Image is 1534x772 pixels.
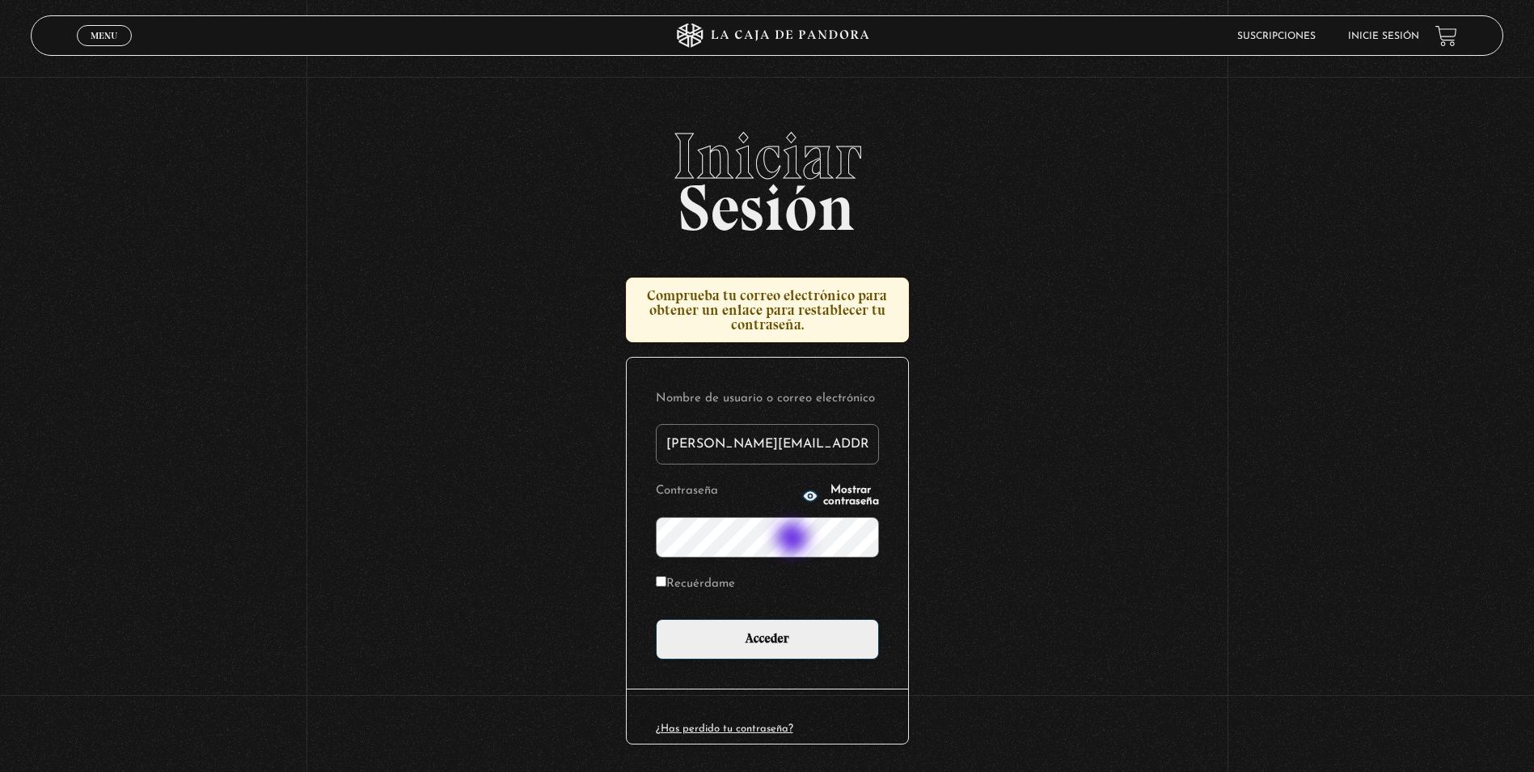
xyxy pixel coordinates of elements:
[31,124,1503,189] span: Iniciar
[656,479,797,504] label: Contraseña
[802,485,879,507] button: Mostrar contraseña
[1237,32,1316,41] a: Suscripciones
[626,278,909,342] div: Comprueba tu correo electrónico para obtener un enlace para restablecer tu contraseña.
[91,31,117,40] span: Menu
[656,576,666,587] input: Recuérdame
[656,387,879,412] label: Nombre de usuario o correo electrónico
[1348,32,1419,41] a: Inicie sesión
[823,485,879,507] span: Mostrar contraseña
[656,619,879,660] input: Acceder
[656,572,735,597] label: Recuérdame
[31,124,1503,227] h2: Sesión
[1435,25,1457,47] a: View your shopping cart
[86,45,124,56] span: Cerrar
[656,723,793,734] a: ¿Has perdido tu contraseña?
